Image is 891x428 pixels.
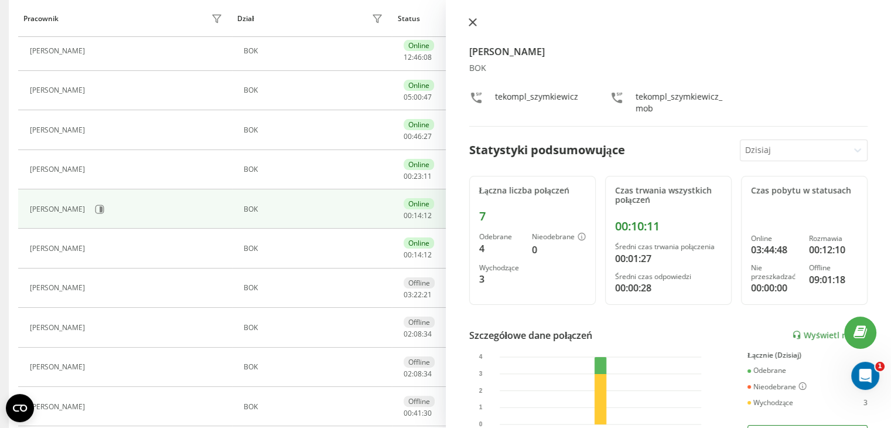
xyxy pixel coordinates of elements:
[809,243,858,257] div: 00:12:10
[23,15,59,23] div: Pracownik
[751,235,800,243] div: Online
[244,86,386,94] div: BOK
[414,369,422,379] span: 08
[404,93,432,101] div: : :
[479,186,586,196] div: Łączna liczba połączeń
[495,91,578,114] div: tekompl_szymkiewicz
[479,209,586,223] div: 7
[414,171,422,181] span: 23
[424,250,432,260] span: 12
[479,264,523,272] div: Wychodzące
[615,252,722,266] div: 00:01:27
[615,219,722,233] div: 00:10:11
[404,251,432,259] div: : :
[30,403,88,411] div: [PERSON_NAME]
[414,52,422,62] span: 46
[792,330,868,340] a: Wyświetl raport
[809,264,858,272] div: Offline
[615,273,722,281] div: Średni czas odpowiedzi
[875,362,885,371] span: 1
[404,409,432,417] div: : :
[851,362,879,390] iframe: Intercom live chat
[30,165,88,174] div: [PERSON_NAME]
[414,290,422,300] span: 22
[404,356,435,368] div: Offline
[469,328,593,342] div: Szczegółowe dane połączeń
[747,382,807,392] div: Nieodebrane
[404,370,432,378] div: : :
[424,369,432,379] span: 34
[424,52,432,62] span: 08
[751,281,800,295] div: 00:00:00
[30,244,88,253] div: [PERSON_NAME]
[30,324,88,332] div: [PERSON_NAME]
[424,171,432,181] span: 11
[398,15,420,23] div: Status
[479,421,482,427] text: 0
[404,40,434,51] div: Online
[479,371,482,377] text: 3
[404,329,412,339] span: 02
[404,172,432,181] div: : :
[30,86,88,94] div: [PERSON_NAME]
[404,408,412,418] span: 00
[30,363,88,371] div: [PERSON_NAME]
[404,330,432,338] div: : :
[244,284,386,292] div: BOK
[863,399,868,407] div: 3
[414,210,422,220] span: 14
[747,399,793,407] div: Wychodzące
[244,324,386,332] div: BOK
[30,205,88,213] div: [PERSON_NAME]
[404,291,432,299] div: : :
[747,366,786,375] div: Odebrane
[424,92,432,102] span: 47
[404,237,434,249] div: Online
[404,119,434,130] div: Online
[244,244,386,253] div: BOK
[244,47,386,55] div: BOK
[751,243,800,257] div: 03:44:48
[424,290,432,300] span: 21
[636,91,727,114] div: tekompl_szymkiewicz_mob
[414,131,422,141] span: 46
[414,92,422,102] span: 00
[404,92,412,102] span: 05
[244,165,386,174] div: BOK
[244,205,386,213] div: BOK
[479,354,482,360] text: 4
[615,243,722,251] div: Średni czas trwania połączenia
[751,186,858,196] div: Czas pobytu w statusach
[809,235,858,243] div: Rozmawia
[404,52,412,62] span: 12
[404,131,412,141] span: 00
[479,242,523,256] div: 4
[469,45,868,59] h4: [PERSON_NAME]
[424,210,432,220] span: 12
[244,363,386,371] div: BOK
[404,290,412,300] span: 03
[30,126,88,134] div: [PERSON_NAME]
[404,369,412,379] span: 02
[404,210,412,220] span: 00
[404,396,435,407] div: Offline
[469,63,868,73] div: BOK
[469,141,625,159] div: Statystyki podsumowujące
[404,277,435,288] div: Offline
[237,15,254,23] div: Dział
[809,273,858,287] div: 09:01:18
[404,212,432,220] div: : :
[404,80,434,91] div: Online
[244,126,386,134] div: BOK
[404,171,412,181] span: 00
[747,351,868,359] div: Łącznie (Dzisiaj)
[6,394,34,422] button: Open CMP widget
[532,243,586,257] div: 0
[404,317,435,328] div: Offline
[479,272,523,286] div: 3
[414,250,422,260] span: 14
[751,264,800,281] div: Nie przeszkadzać
[404,53,432,62] div: : :
[404,159,434,170] div: Online
[615,281,722,295] div: 00:00:28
